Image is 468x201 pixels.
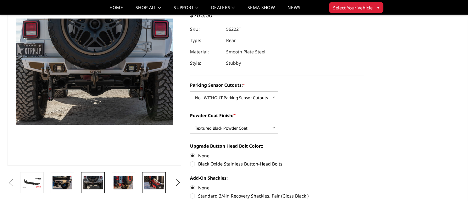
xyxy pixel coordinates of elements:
[190,112,364,119] label: Powder Coat Finish:
[83,176,103,189] img: Jeep JL Stubby Rear Bumper
[226,46,265,57] dd: Smooth Plate Steel
[226,35,236,46] dd: Rear
[190,46,221,57] dt: Material:
[190,82,364,88] label: Parking Sensor Cutouts:
[287,5,300,14] a: News
[248,5,275,14] a: SEMA Show
[190,184,364,191] label: None
[211,5,235,14] a: Dealers
[22,177,42,188] img: Jeep JL Stubby Rear Bumper
[190,24,221,35] dt: SKU:
[190,152,364,159] label: None
[226,24,241,35] dd: 56222T
[226,57,241,69] dd: Stubby
[144,176,164,189] img: Jeep JL Stubby Rear Bumper
[190,57,221,69] dt: Style:
[53,176,72,189] img: Jeep JL Stubby Rear Bumper
[6,178,15,187] button: Previous
[329,2,383,13] button: Select Your Vehicle
[173,178,183,187] button: Next
[190,160,364,167] label: Black Oxide Stainless Button-Head Bolts
[174,5,198,14] a: Support
[190,175,364,181] label: Add-On Shackles:
[136,5,161,14] a: shop all
[109,5,123,14] a: Home
[190,35,221,46] dt: Type:
[190,143,364,149] label: Upgrade Button Head Bolt Color::
[333,4,373,11] span: Select Your Vehicle
[114,176,133,189] img: Jeep JL Stubby Rear Bumper
[190,193,364,199] label: Standard 3/4in Recovery Shackles, Pair (Gloss Black )
[190,11,212,19] span: $780.00
[377,4,379,11] span: ▾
